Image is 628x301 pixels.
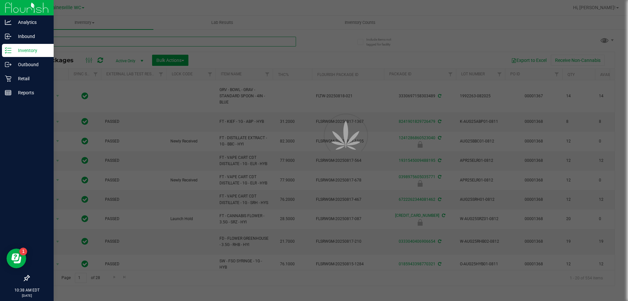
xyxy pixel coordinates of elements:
[5,75,11,82] inline-svg: Retail
[7,249,26,268] iframe: Resource center
[11,18,51,26] p: Analytics
[5,61,11,68] inline-svg: Outbound
[5,19,11,26] inline-svg: Analytics
[5,47,11,54] inline-svg: Inventory
[11,32,51,40] p: Inbound
[5,89,11,96] inline-svg: Reports
[19,248,27,255] iframe: Resource center unread badge
[3,287,51,293] p: 10:38 AM EDT
[3,293,51,298] p: [DATE]
[11,89,51,97] p: Reports
[11,75,51,83] p: Retail
[5,33,11,40] inline-svg: Inbound
[11,61,51,68] p: Outbound
[11,47,51,54] p: Inventory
